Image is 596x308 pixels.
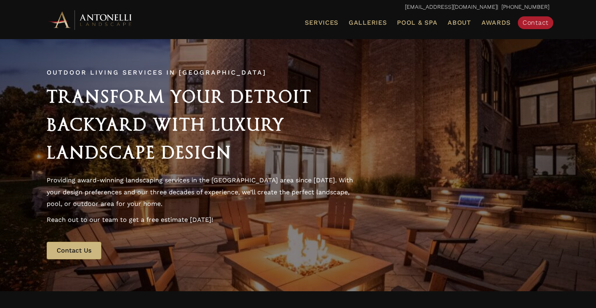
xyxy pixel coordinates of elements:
span: Providing award-winning landscaping services in the [GEOGRAPHIC_DATA] area since [DATE]. With you... [47,176,353,207]
span: Galleries [349,19,387,26]
span: Contact Us [57,247,91,254]
p: | [PHONE_NUMBER] [47,2,549,12]
a: Contact Us [47,242,101,259]
span: About [448,20,471,26]
span: Services [305,20,338,26]
a: Galleries [345,18,390,28]
span: Transform Your Detroit Backyard with Luxury Landscape Design [47,87,312,162]
a: Services [302,18,341,28]
span: Reach out to our team to get a free estimate [DATE]! [47,216,213,223]
img: Antonelli Horizontal Logo [47,9,134,31]
a: [EMAIL_ADDRESS][DOMAIN_NAME] [405,4,497,10]
span: Pool & Spa [397,19,437,26]
span: Contact [523,19,549,26]
a: Pool & Spa [394,18,440,28]
a: Contact [518,16,553,29]
span: Outdoor Living Services in [GEOGRAPHIC_DATA] [47,69,266,76]
span: Awards [482,19,511,26]
a: About [444,18,474,28]
a: Awards [478,18,514,28]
